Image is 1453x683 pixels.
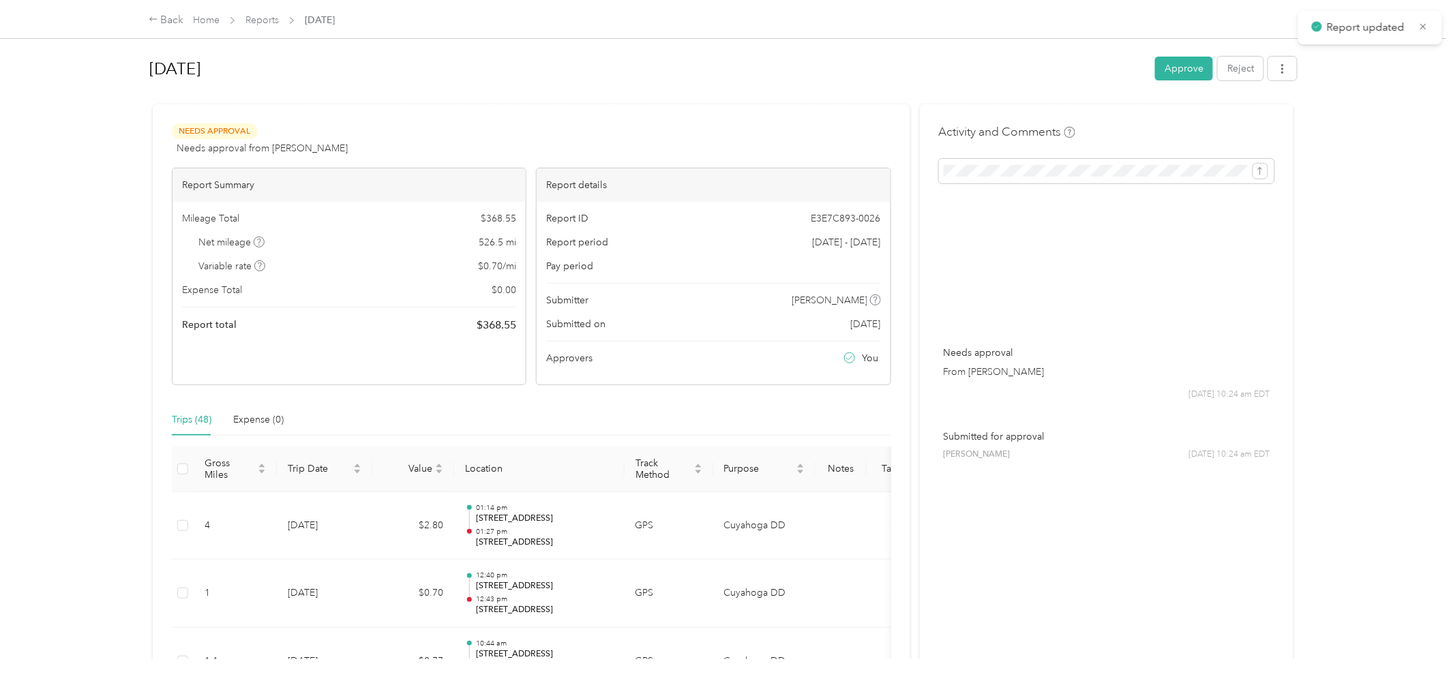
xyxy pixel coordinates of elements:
[713,492,815,560] td: Cuyahoga DD
[1327,19,1409,36] p: Report updated
[454,446,625,492] th: Location
[1218,57,1263,80] button: Reject
[245,14,279,26] a: Reports
[194,492,277,560] td: 4
[724,463,794,474] span: Purpose
[305,13,335,27] span: [DATE]
[478,259,516,273] span: $ 0.70 / mi
[194,560,277,628] td: 1
[258,468,266,476] span: caret-down
[815,446,867,492] th: Notes
[477,317,516,333] span: $ 368.55
[635,457,691,481] span: Track Method
[851,317,881,331] span: [DATE]
[198,235,265,249] span: Net mileage
[435,461,443,470] span: caret-up
[372,560,454,628] td: $0.70
[193,14,220,26] a: Home
[546,211,588,226] span: Report ID
[182,283,242,297] span: Expense Total
[792,293,867,307] span: [PERSON_NAME]
[492,283,516,297] span: $ 0.00
[1377,607,1453,683] iframe: Everlance-gr Chat Button Frame
[277,446,372,492] th: Trip Date
[288,463,350,474] span: Trip Date
[476,571,614,580] p: 12:40 pm
[796,461,805,470] span: caret-up
[862,351,878,365] span: You
[173,168,526,202] div: Report Summary
[372,492,454,560] td: $2.80
[625,446,713,492] th: Track Method
[1188,449,1270,461] span: [DATE] 10:24 am EDT
[476,503,614,513] p: 01:14 pm
[546,235,608,249] span: Report period
[796,468,805,476] span: caret-down
[944,346,1270,360] p: Needs approval
[233,412,284,427] div: Expense (0)
[890,519,893,531] span: -
[944,429,1270,444] p: Submitted for approval
[944,365,1270,379] p: From [PERSON_NAME]
[476,513,614,525] p: [STREET_ADDRESS]
[149,52,1146,85] h1: Sep 2025
[546,317,605,331] span: Submitted on
[277,492,372,560] td: [DATE]
[476,639,614,648] p: 10:44 am
[813,235,881,249] span: [DATE] - [DATE]
[694,468,702,476] span: caret-down
[694,461,702,470] span: caret-up
[476,536,614,549] p: [STREET_ADDRESS]
[811,211,881,226] span: E3E7C893-0026
[182,318,237,332] span: Report total
[713,560,815,628] td: Cuyahoga DD
[182,211,239,226] span: Mileage Total
[939,123,1075,140] h4: Activity and Comments
[625,560,713,628] td: GPS
[890,587,893,598] span: -
[625,492,713,560] td: GPS
[205,457,255,481] span: Gross Miles
[890,655,893,667] span: -
[172,412,211,427] div: Trips (48)
[177,141,348,155] span: Needs approval from [PERSON_NAME]
[476,580,614,592] p: [STREET_ADDRESS]
[537,168,890,202] div: Report details
[476,527,614,536] p: 01:27 pm
[1155,57,1213,80] button: Approve
[435,468,443,476] span: caret-down
[546,293,588,307] span: Submitter
[149,12,184,29] div: Back
[277,560,372,628] td: [DATE]
[476,594,614,604] p: 12:43 pm
[476,604,614,616] p: [STREET_ADDRESS]
[481,211,516,226] span: $ 368.55
[476,648,614,661] p: [STREET_ADDRESS]
[372,446,454,492] th: Value
[546,351,593,365] span: Approvers
[353,468,361,476] span: caret-down
[383,463,432,474] span: Value
[867,446,918,492] th: Tags
[1188,389,1270,401] span: [DATE] 10:24 am EDT
[194,446,277,492] th: Gross Miles
[479,235,516,249] span: 526.5 mi
[546,259,593,273] span: Pay period
[353,461,361,470] span: caret-up
[713,446,815,492] th: Purpose
[944,449,1010,461] span: [PERSON_NAME]
[198,259,265,273] span: Variable rate
[172,123,258,139] span: Needs Approval
[258,461,266,470] span: caret-up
